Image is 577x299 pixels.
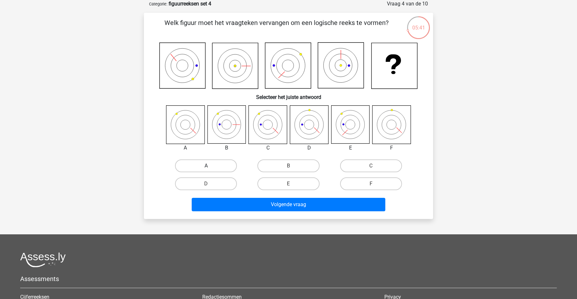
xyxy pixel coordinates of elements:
[257,159,319,172] label: B
[149,2,167,6] small: Categorie:
[169,1,211,7] strong: figuurreeksen set 4
[175,159,237,172] label: A
[257,177,319,190] label: E
[161,144,210,152] div: A
[406,16,431,32] div: 05:41
[20,275,557,283] h5: Assessments
[340,159,402,172] label: C
[20,252,66,267] img: Assessly logo
[326,144,375,152] div: E
[175,177,237,190] label: D
[367,144,416,152] div: F
[154,89,423,100] h6: Selecteer het juiste antwoord
[340,177,402,190] label: F
[192,198,386,211] button: Volgende vraag
[244,144,292,152] div: C
[154,18,399,37] p: Welk figuur moet het vraagteken vervangen om een logische reeks te vormen?
[285,144,333,152] div: D
[203,144,251,152] div: B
